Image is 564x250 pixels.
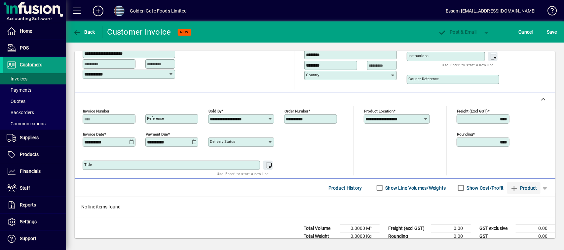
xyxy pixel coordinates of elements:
button: Post & Email [435,26,480,38]
span: Back [73,29,95,35]
a: POS [3,40,66,56]
mat-label: Freight (excl GST) [457,109,488,113]
td: GST exclusive [476,225,516,233]
span: Payments [7,87,31,93]
span: Staff [20,185,30,191]
td: 0.00 [516,225,555,233]
span: Invoices [7,76,27,81]
a: Quotes [3,96,66,107]
a: Communications [3,118,66,129]
div: No line items found [75,197,555,217]
button: Back [71,26,97,38]
a: Settings [3,214,66,230]
button: Add [88,5,109,17]
span: ave [547,27,557,37]
td: Total Weight [300,233,340,240]
button: Product History [326,182,365,194]
a: Products [3,146,66,163]
span: Reports [20,202,36,207]
mat-label: Product location [364,109,394,113]
a: Knowledge Base [543,1,556,23]
td: 0.00 [431,225,471,233]
td: 0.0000 Kg [340,233,380,240]
label: Show Line Volumes/Weights [384,185,446,191]
span: POS [20,45,29,50]
span: Product [510,183,537,193]
mat-label: Country [306,73,319,77]
span: Financials [20,169,41,174]
td: GST [476,233,516,240]
span: Customers [20,62,42,67]
a: Payments [3,84,66,96]
a: Staff [3,180,66,197]
span: P [450,29,453,35]
a: Support [3,231,66,247]
mat-label: Title [84,162,92,167]
td: 0.0000 M³ [340,225,380,233]
a: Invoices [3,73,66,84]
a: Home [3,23,66,40]
td: 0.00 [516,233,555,240]
a: Reports [3,197,66,213]
a: Suppliers [3,130,66,146]
span: Communications [7,121,46,126]
mat-label: Rounding [457,132,473,137]
span: Home [20,28,32,34]
button: Profile [109,5,130,17]
td: Total Volume [300,225,340,233]
a: Financials [3,163,66,180]
td: Rounding [385,233,431,240]
mat-label: Order number [284,109,308,113]
label: Show Cost/Profit [466,185,504,191]
span: Suppliers [20,135,39,140]
span: Products [20,152,39,157]
span: NEW [180,30,189,34]
mat-label: Instructions [408,53,429,58]
td: 0.00 [431,233,471,240]
span: Settings [20,219,37,224]
button: Product [507,182,541,194]
mat-label: Courier Reference [408,77,439,81]
mat-label: Payment due [146,132,168,137]
mat-label: Invoice number [83,109,109,113]
div: Customer Invoice [107,27,171,37]
span: ost & Email [438,29,477,35]
mat-hint: Use 'Enter' to start a new line [217,170,269,177]
mat-label: Delivery status [210,139,235,144]
button: Cancel [517,26,535,38]
mat-label: Sold by [208,109,221,113]
span: Product History [328,183,362,193]
mat-label: Invoice date [83,132,104,137]
mat-label: Reference [147,116,164,121]
a: Backorders [3,107,66,118]
div: Essam [EMAIL_ADDRESS][DOMAIN_NAME] [446,6,536,16]
span: Cancel [519,27,533,37]
span: S [547,29,549,35]
td: Freight (excl GST) [385,225,431,233]
span: Support [20,236,36,241]
app-page-header-button: Back [66,26,102,38]
span: Backorders [7,110,34,115]
button: Save [545,26,559,38]
div: Golden Gate Foods Limited [130,6,187,16]
mat-hint: Use 'Enter' to start a new line [442,61,494,69]
span: Quotes [7,99,25,104]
